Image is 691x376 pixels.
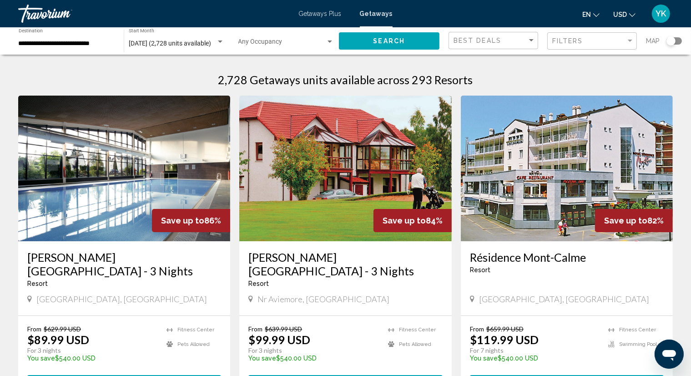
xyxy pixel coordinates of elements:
span: From [470,325,484,333]
img: 1848E01X.jpg [239,96,451,241]
span: Fitness Center [619,327,656,333]
p: $540.00 USD [248,355,378,362]
span: Resort [248,280,269,287]
a: [PERSON_NAME][GEOGRAPHIC_DATA] - 3 Nights [27,250,221,278]
a: Getaways [360,10,393,17]
p: $99.99 USD [248,333,310,346]
p: For 7 nights [470,346,599,355]
span: Search [373,38,405,45]
button: Filter [547,32,637,51]
span: Save up to [383,216,426,225]
button: User Menu [649,4,673,23]
iframe: Кнопка запуска окна обмена сообщениями [655,340,684,369]
h1: 2,728 Getaways units available across 293 Resorts [218,73,473,86]
span: $629.99 USD [44,325,81,333]
p: For 3 nights [27,346,157,355]
span: Pets Allowed [177,341,210,347]
img: 0324O01X.jpg [18,96,230,241]
a: [PERSON_NAME] [GEOGRAPHIC_DATA] - 3 Nights [248,250,442,278]
div: 86% [152,209,230,232]
span: [GEOGRAPHIC_DATA], [GEOGRAPHIC_DATA] [479,294,650,304]
button: Search [339,32,440,49]
span: Filters [552,37,583,45]
p: $540.00 USD [27,355,157,362]
button: Change language [582,8,600,21]
span: Fitness Center [177,327,214,333]
div: 82% [595,209,673,232]
span: Map [646,35,660,47]
span: en [582,11,591,18]
span: Fitness Center [399,327,436,333]
span: Save up to [604,216,647,225]
img: 3466E01X.jpg [461,96,673,241]
p: For 3 nights [248,346,378,355]
a: Résidence Mont-Calme [470,250,664,264]
span: Resort [27,280,48,287]
span: You save [248,355,276,362]
span: You save [27,355,55,362]
mat-select: Sort by [454,37,535,45]
span: Save up to [161,216,204,225]
span: [GEOGRAPHIC_DATA], [GEOGRAPHIC_DATA] [36,294,207,304]
span: $639.99 USD [265,325,302,333]
span: From [248,325,262,333]
p: $119.99 USD [470,333,539,346]
span: Swimming Pool [619,341,657,347]
div: 84% [373,209,452,232]
span: You save [470,355,498,362]
p: $540.00 USD [470,355,599,362]
span: USD [613,11,627,18]
a: Getaways Plus [299,10,342,17]
span: Resort [470,266,490,274]
span: Nr Aviemore, [GEOGRAPHIC_DATA] [257,294,389,304]
span: [DATE] (2,728 units available) [129,40,211,47]
button: Change currency [613,8,636,21]
span: From [27,325,41,333]
span: Pets Allowed [399,341,431,347]
span: Best Deals [454,37,501,44]
p: $89.99 USD [27,333,89,346]
span: YK [656,9,666,18]
span: $659.99 USD [486,325,524,333]
a: Travorium [18,5,290,23]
